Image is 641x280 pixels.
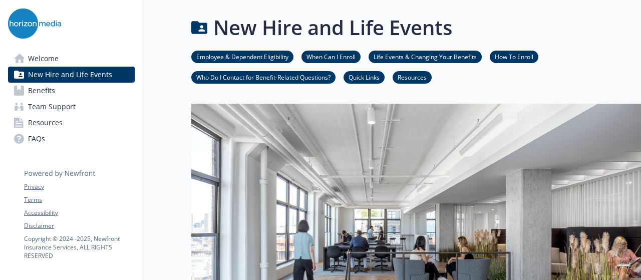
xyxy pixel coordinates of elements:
a: Quick Links [344,72,385,82]
a: Resources [8,115,135,131]
p: Copyright © 2024 - 2025 , Newfront Insurance Services, ALL RIGHTS RESERVED [24,234,134,260]
a: Accessibility [24,208,134,217]
span: Benefits [28,83,55,99]
span: Welcome [28,51,59,67]
a: FAQs [8,131,135,147]
a: Disclaimer [24,221,134,230]
a: When Can I Enroll [301,52,361,61]
a: Privacy [24,182,134,191]
a: New Hire and Life Events [8,67,135,83]
span: New Hire and Life Events [28,67,112,83]
span: FAQs [28,131,45,147]
a: Employee & Dependent Eligibility [191,52,293,61]
a: Resources [393,72,432,82]
a: Who Do I Contact for Benefit-Related Questions? [191,72,336,82]
a: How To Enroll [490,52,538,61]
a: Benefits [8,83,135,99]
a: Life Events & Changing Your Benefits [369,52,482,61]
span: Resources [28,115,63,131]
a: Team Support [8,99,135,115]
h1: New Hire and Life Events [213,13,452,43]
a: Terms [24,195,134,204]
a: Welcome [8,51,135,67]
span: Team Support [28,99,76,115]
